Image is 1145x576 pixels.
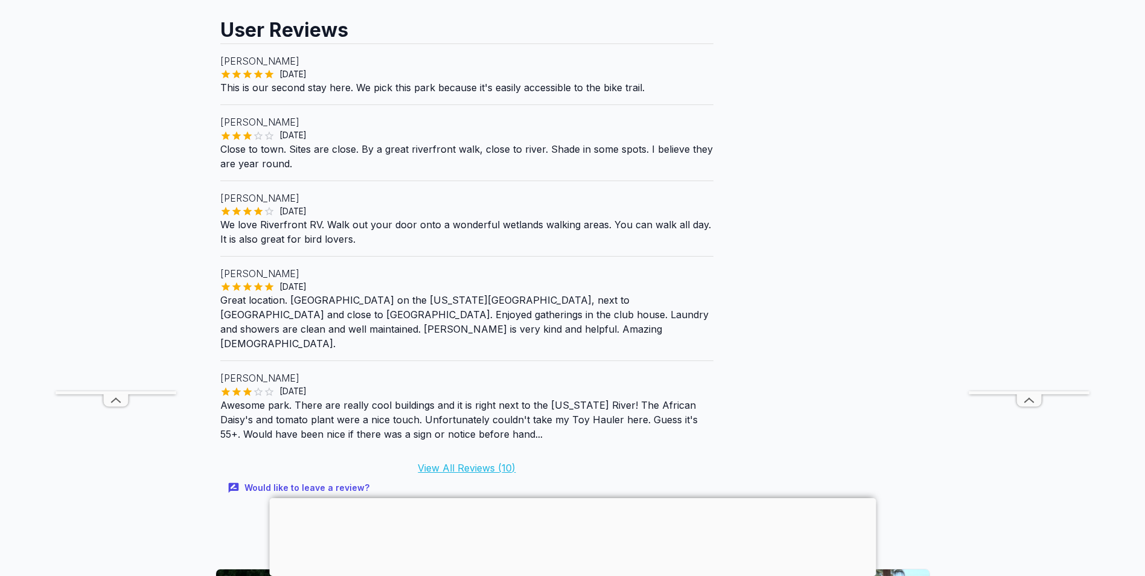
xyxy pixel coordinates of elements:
[220,398,714,441] p: Awesome park. There are really cool buildings and it is right next to the [US_STATE] River! The A...
[220,293,714,351] p: Great location. [GEOGRAPHIC_DATA] on the [US_STATE][GEOGRAPHIC_DATA], next to [GEOGRAPHIC_DATA] a...
[418,462,515,474] a: View All Reviews (10)
[56,29,176,391] iframe: Advertisement
[220,115,714,129] p: [PERSON_NAME]
[211,510,935,539] h2: Near By Parks
[220,475,379,501] button: Would like to leave a review?
[220,371,714,385] p: [PERSON_NAME]
[269,498,876,573] iframe: Advertisement
[275,129,311,141] span: [DATE]
[220,217,714,246] p: We love Riverfront RV. Walk out your door onto a wonderful wetlands walking areas. You can walk a...
[275,385,311,397] span: [DATE]
[220,7,714,43] h2: User Reviews
[969,29,1089,391] iframe: Advertisement
[220,142,714,171] p: Close to town. Sites are close. By a great riverfront walk, close to river. Shade in some spots. ...
[220,54,714,68] p: [PERSON_NAME]
[275,281,311,293] span: [DATE]
[220,80,714,95] p: This is our second stay here. We pick this park because it's easily accessible to the bike trail.
[275,68,311,80] span: [DATE]
[220,266,714,281] p: [PERSON_NAME]
[220,191,714,205] p: [PERSON_NAME]
[275,205,311,217] span: [DATE]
